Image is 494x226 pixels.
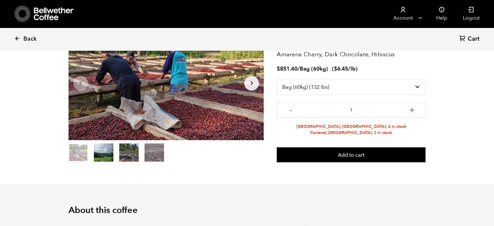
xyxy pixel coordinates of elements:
h2: About this coffee [69,205,426,216]
span: / [298,65,300,73]
span: ( ) [332,65,358,73]
li: [GEOGRAPHIC_DATA], [GEOGRAPHIC_DATA]: 6 in stock [277,124,425,130]
bdi: 6.45 [334,65,348,73]
button: - [286,106,295,113]
button: + [408,106,416,113]
span: Cart [468,35,479,43]
span: Back [23,35,37,43]
p: Amarena Cherry, Dark Chocolate, Hibiscus [277,50,425,59]
span: $ [334,65,337,73]
li: Carteret, [GEOGRAPHIC_DATA]: 2 in stock [277,130,425,136]
bdi: 851.40 [277,65,298,73]
button: Add to cart [277,147,425,162]
span: $ [277,65,280,73]
span: /lb [348,65,356,73]
span: Bag (60kg) [300,65,328,73]
a: Cart [459,35,481,44]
